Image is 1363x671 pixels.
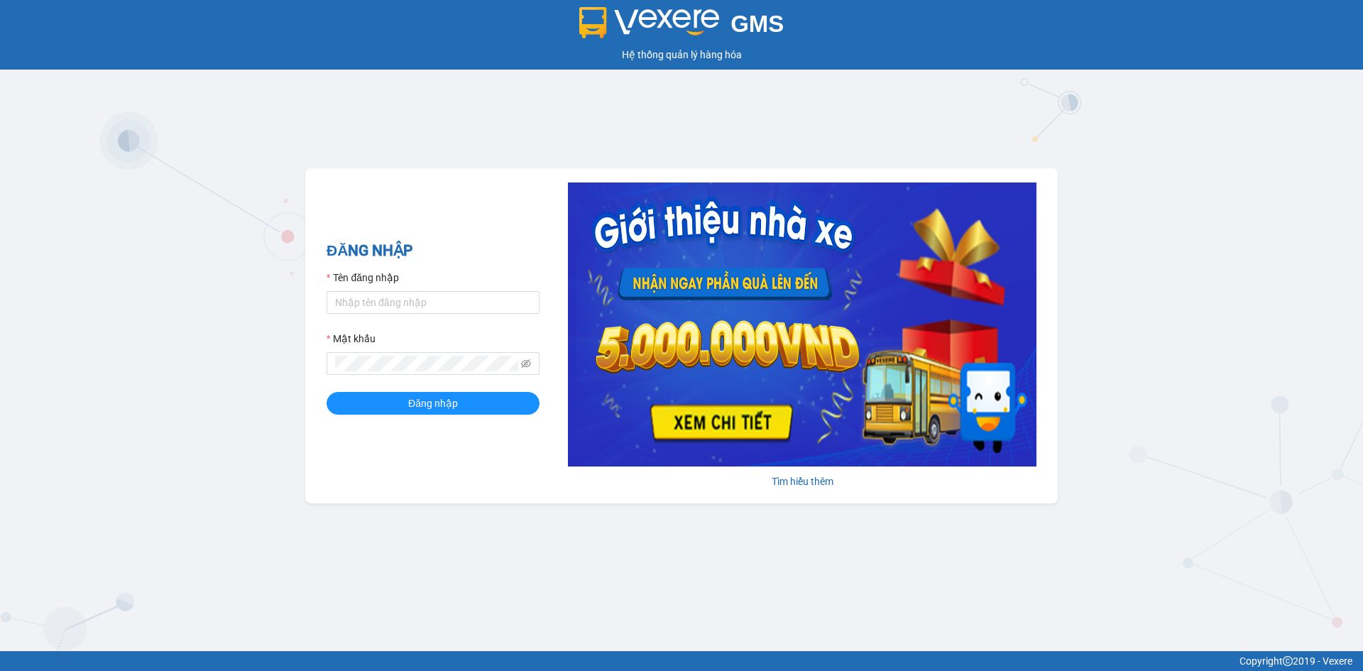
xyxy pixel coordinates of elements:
span: GMS [730,11,784,37]
input: Mật khẩu [335,356,518,371]
a: GMS [579,21,784,33]
img: logo 2 [579,7,720,38]
input: Tên đăng nhập [327,291,540,314]
button: Đăng nhập [327,392,540,415]
span: copyright [1283,656,1293,666]
h2: ĐĂNG NHẬP [327,239,540,263]
label: Mật khẩu [327,331,376,347]
div: Tìm hiểu thêm [568,474,1036,489]
img: banner-0 [568,182,1036,467]
span: Đăng nhập [408,395,458,411]
label: Tên đăng nhập [327,270,399,285]
span: eye-invisible [521,359,531,369]
div: Hệ thống quản lý hàng hóa [4,47,1359,62]
div: Copyright 2019 - Vexere [11,653,1352,669]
